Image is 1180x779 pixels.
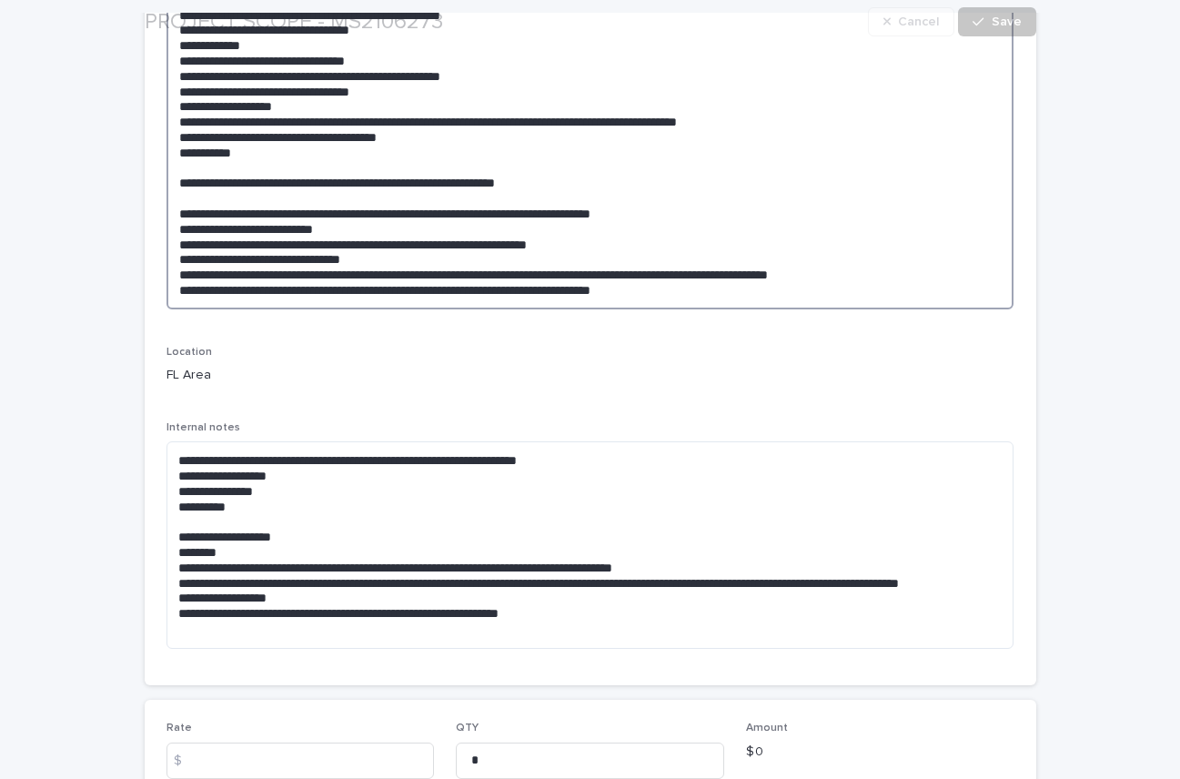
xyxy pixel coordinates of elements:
[145,9,443,35] h2: PROJECT SCOPE - MS2106273
[166,366,435,385] p: FL Area
[746,723,788,733] span: Amount
[166,723,192,733] span: Rate
[868,7,955,36] button: Cancel
[456,723,479,733] span: QTY
[166,347,212,358] span: Location
[958,7,1035,36] button: Save
[166,422,240,433] span: Internal notes
[898,15,939,28] span: Cancel
[166,743,203,779] div: $
[992,15,1022,28] span: Save
[746,743,1014,762] p: $ 0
